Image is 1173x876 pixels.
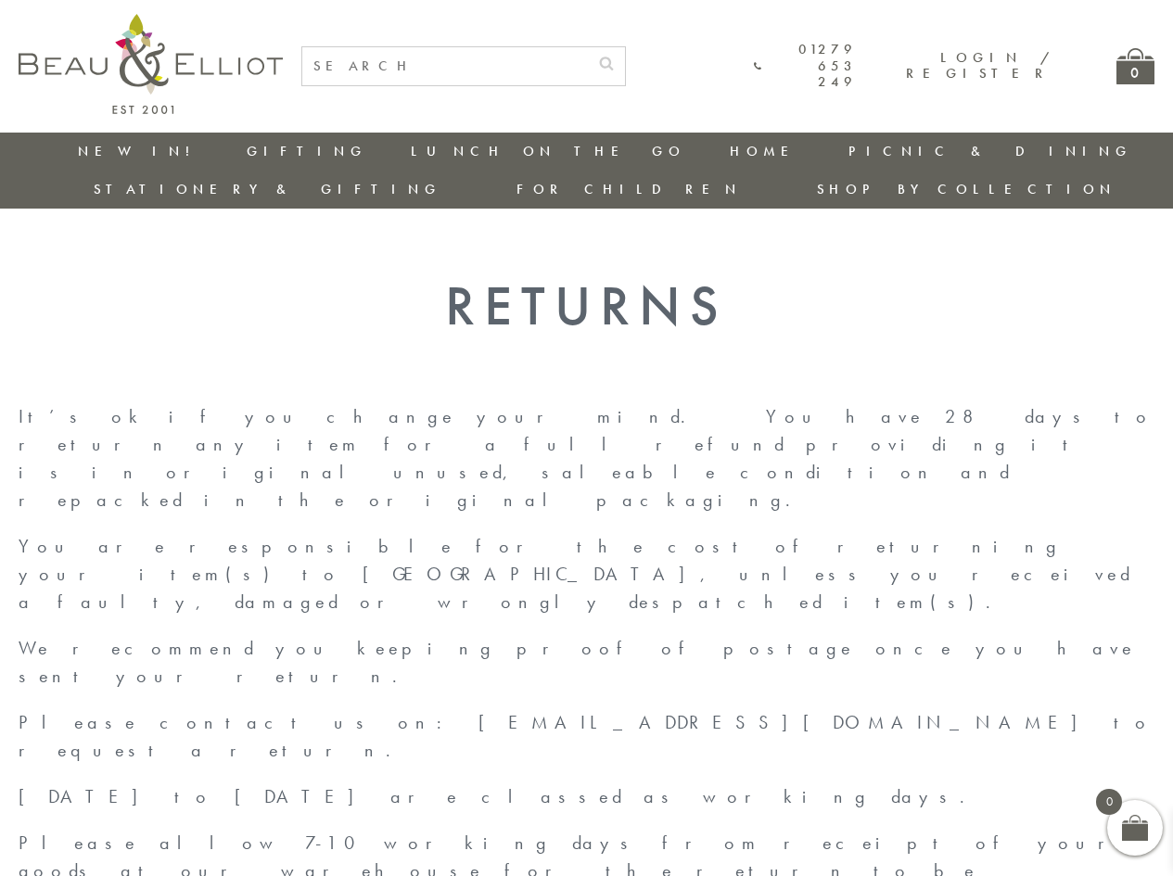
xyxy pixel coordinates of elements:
span: You are responsible for the cost of returning your item(s) to [GEOGRAPHIC_DATA], unless you recei... [19,534,1130,614]
span: 0 [1096,789,1122,815]
a: 01279 653 249 [754,42,857,90]
span: It’s ok if you change your mind. You have 28 days to return any item for a full refund providing ... [19,404,1154,512]
a: 0 [1116,48,1154,84]
a: Picnic & Dining [848,142,1132,160]
img: logo [19,14,283,114]
a: For Children [516,180,742,198]
a: New in! [78,142,202,160]
span: [DATE] to [DATE] are classed as working days. [19,784,981,808]
span: Please contact us on: [EMAIL_ADDRESS][DOMAIN_NAME] to request a return. [19,710,1153,762]
a: Stationery & Gifting [94,180,441,198]
h1: Returns [19,273,1154,337]
a: Home [730,142,804,160]
span: We recommend you keeping proof of postage once you have sent your return. [19,636,1135,688]
a: Shop by collection [817,180,1116,198]
a: Gifting [247,142,367,160]
a: Lunch On The Go [411,142,685,160]
input: SEARCH [302,47,588,85]
a: Login / Register [906,48,1052,83]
